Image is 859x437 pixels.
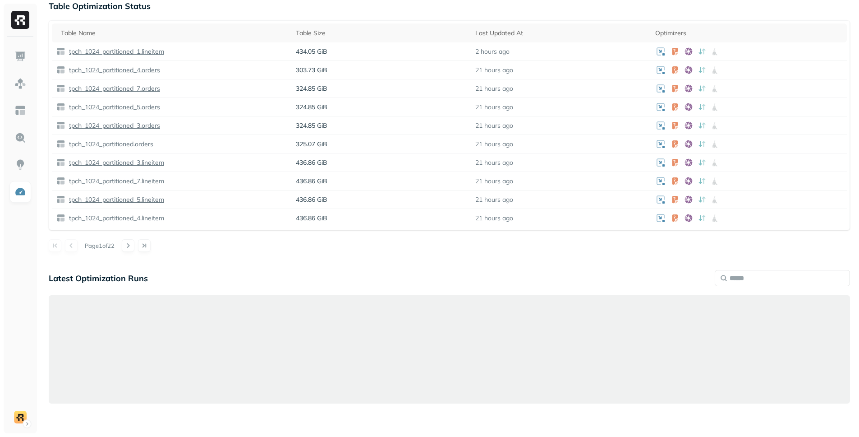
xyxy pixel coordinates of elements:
[61,29,287,37] div: Table Name
[475,29,646,37] div: Last Updated At
[475,140,513,149] p: 21 hours ago
[65,195,164,204] a: tpch_1024_partitioned_5.lineitem
[67,177,164,186] p: tpch_1024_partitioned_7.lineitem
[475,195,513,204] p: 21 hours ago
[65,121,160,130] a: tpch_1024_partitioned_3.orders
[65,140,153,149] a: tpch_1024_partitioned.orders
[56,139,65,149] img: table
[67,140,153,149] p: tpch_1024_partitioned.orders
[14,105,26,116] img: Asset Explorer
[296,195,466,204] p: 436.86 GiB
[67,121,160,130] p: tpch_1024_partitioned_3.orders
[56,177,65,186] img: table
[67,214,164,223] p: tpch_1024_partitioned_4.lineitem
[475,121,513,130] p: 21 hours ago
[475,84,513,93] p: 21 hours ago
[65,177,164,186] a: tpch_1024_partitioned_7.lineitem
[11,11,29,29] img: Ryft
[65,47,164,56] a: tpch_1024_partitioned_1.lineitem
[14,51,26,62] img: Dashboard
[14,159,26,171] img: Insights
[14,78,26,89] img: Assets
[65,103,160,112] a: tpch_1024_partitioned_5.orders
[49,273,148,284] p: Latest Optimization Runs
[65,84,160,93] a: tpch_1024_partitioned_7.orders
[56,47,65,56] img: table
[14,411,27,423] img: demo
[296,158,466,167] p: 436.86 GiB
[475,214,513,223] p: 21 hours ago
[296,214,466,223] p: 436.86 GiB
[296,66,466,74] p: 303.73 GiB
[296,177,466,186] p: 436.86 GiB
[14,186,26,198] img: Optimization
[475,103,513,112] p: 21 hours ago
[14,132,26,144] img: Query Explorer
[475,66,513,74] p: 21 hours ago
[296,140,466,149] p: 325.07 GiB
[475,47,510,56] p: 2 hours ago
[67,66,160,74] p: tpch_1024_partitioned_4.orders
[475,177,513,186] p: 21 hours ago
[67,158,164,167] p: tpch_1024_partitioned_3.lineitem
[56,158,65,167] img: table
[56,195,65,204] img: table
[56,121,65,130] img: table
[655,29,842,37] div: Optimizers
[296,47,466,56] p: 434.05 GiB
[296,121,466,130] p: 324.85 GiB
[296,103,466,112] p: 324.85 GiB
[65,158,164,167] a: tpch_1024_partitioned_3.lineitem
[85,242,115,250] p: Page 1 of 22
[56,102,65,112] img: table
[56,84,65,93] img: table
[49,1,850,11] p: Table Optimization Status
[67,103,160,112] p: tpch_1024_partitioned_5.orders
[296,84,466,93] p: 324.85 GiB
[475,158,513,167] p: 21 hours ago
[65,66,160,74] a: tpch_1024_partitioned_4.orders
[67,195,164,204] p: tpch_1024_partitioned_5.lineitem
[65,214,164,223] a: tpch_1024_partitioned_4.lineitem
[56,214,65,223] img: table
[56,65,65,74] img: table
[67,84,160,93] p: tpch_1024_partitioned_7.orders
[296,29,466,37] div: Table Size
[67,47,164,56] p: tpch_1024_partitioned_1.lineitem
